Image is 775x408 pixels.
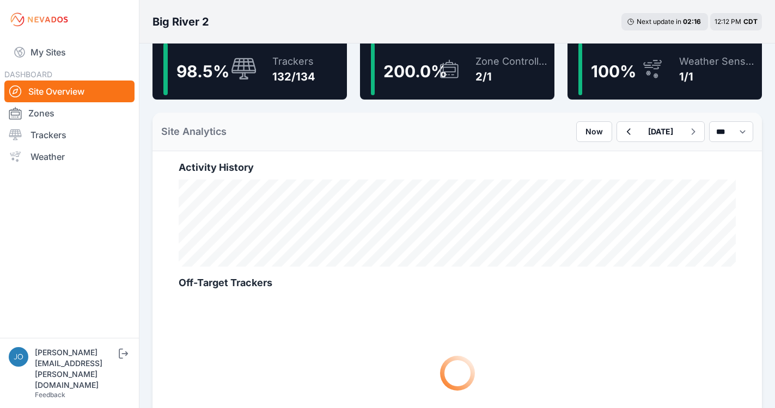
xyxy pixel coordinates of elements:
[360,39,554,100] a: 200.0%Zone Controllers2/1
[637,17,681,26] span: Next update in
[591,61,636,81] span: 100 %
[4,70,52,79] span: DASHBOARD
[161,124,227,139] h2: Site Analytics
[4,39,135,65] a: My Sites
[152,39,347,100] a: 98.5%Trackers132/134
[272,69,315,84] div: 132/134
[475,54,550,69] div: Zone Controllers
[743,17,758,26] span: CDT
[715,17,741,26] span: 12:12 PM
[567,39,762,100] a: 100%Weather Sensors1/1
[176,61,229,81] span: 98.5 %
[4,146,135,168] a: Weather
[179,275,736,290] h2: Off-Target Trackers
[383,61,447,81] span: 200.0 %
[152,8,209,36] nav: Breadcrumb
[9,347,28,367] img: joe.mikula@nevados.solar
[35,391,65,399] a: Feedback
[576,121,612,142] button: Now
[475,69,550,84] div: 2/1
[4,81,135,102] a: Site Overview
[679,69,758,84] div: 1/1
[4,102,135,124] a: Zones
[35,347,117,391] div: [PERSON_NAME][EMAIL_ADDRESS][PERSON_NAME][DOMAIN_NAME]
[179,160,736,175] h2: Activity History
[272,54,315,69] div: Trackers
[639,122,682,141] button: [DATE]
[683,17,703,26] div: 02 : 16
[4,124,135,146] a: Trackers
[679,54,758,69] div: Weather Sensors
[152,14,209,29] h3: Big River 2
[9,11,70,28] img: Nevados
